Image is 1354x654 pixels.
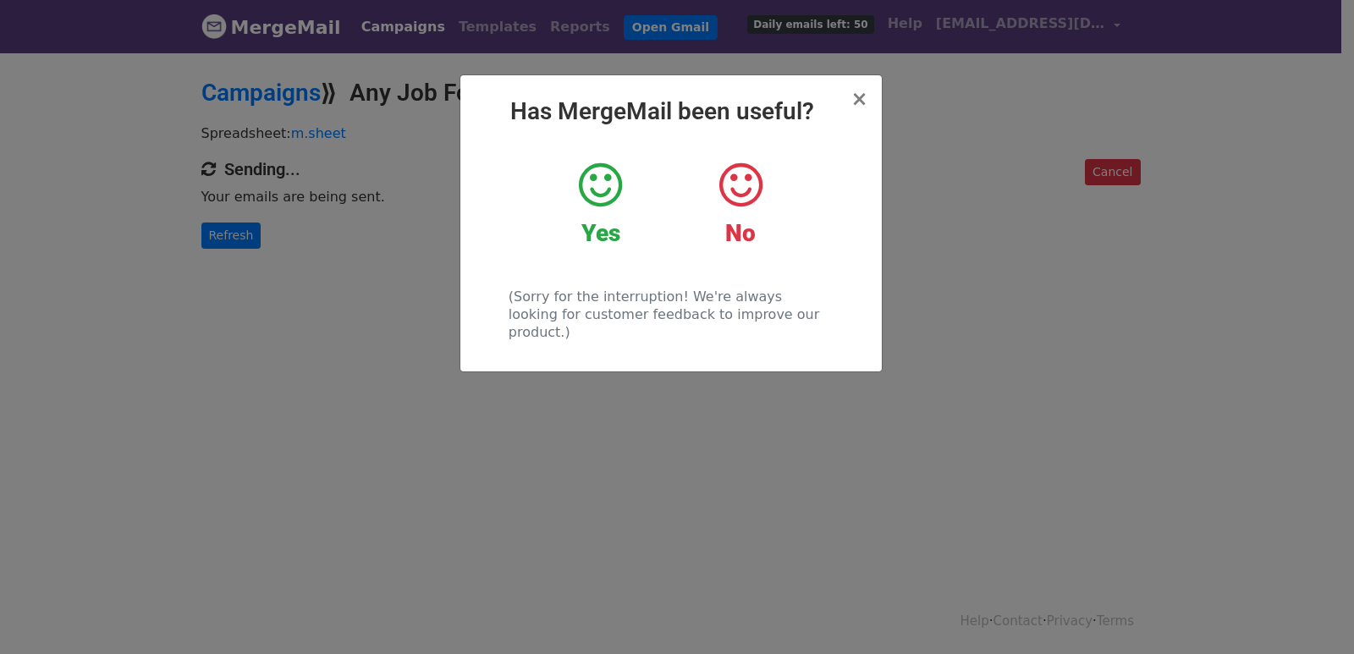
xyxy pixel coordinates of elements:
[543,160,658,248] a: Yes
[509,288,833,341] p: (Sorry for the interruption! We're always looking for customer feedback to improve our product.)
[581,219,620,247] strong: Yes
[1269,573,1354,654] iframe: Chat Widget
[474,97,868,126] h2: Has MergeMail been useful?
[725,219,756,247] strong: No
[683,160,797,248] a: No
[850,87,867,111] span: ×
[850,89,867,109] button: Close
